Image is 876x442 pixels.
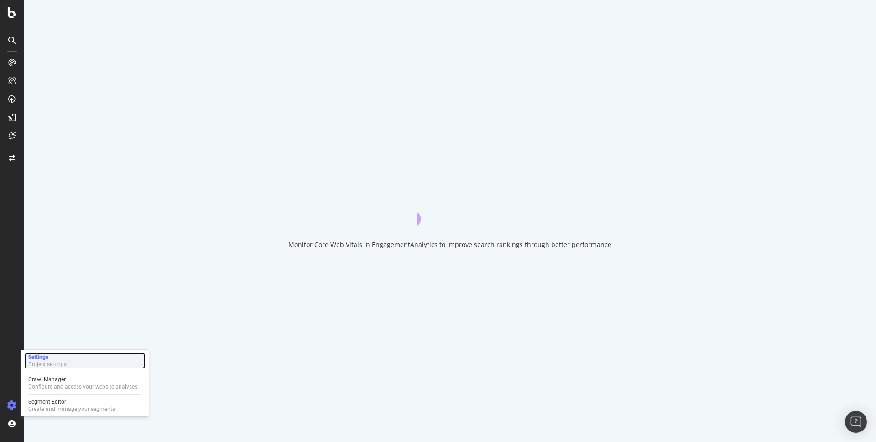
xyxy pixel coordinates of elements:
a: Crawl ManagerConfigure and access your website analyses [25,375,145,391]
a: SettingsProject settings [25,353,145,369]
div: Open Intercom Messenger [845,411,867,433]
div: Configure and access your website analyses [28,383,137,390]
div: Create and manage your segments [28,405,115,413]
div: Settings [28,353,67,361]
div: animation [417,193,483,226]
div: Monitor Core Web Vitals in EngagementAnalytics to improve search rankings through better performance [288,240,611,249]
a: Segment EditorCreate and manage your segments [25,397,145,414]
div: Segment Editor [28,398,115,405]
div: Project settings [28,361,67,368]
div: Crawl Manager [28,376,137,383]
